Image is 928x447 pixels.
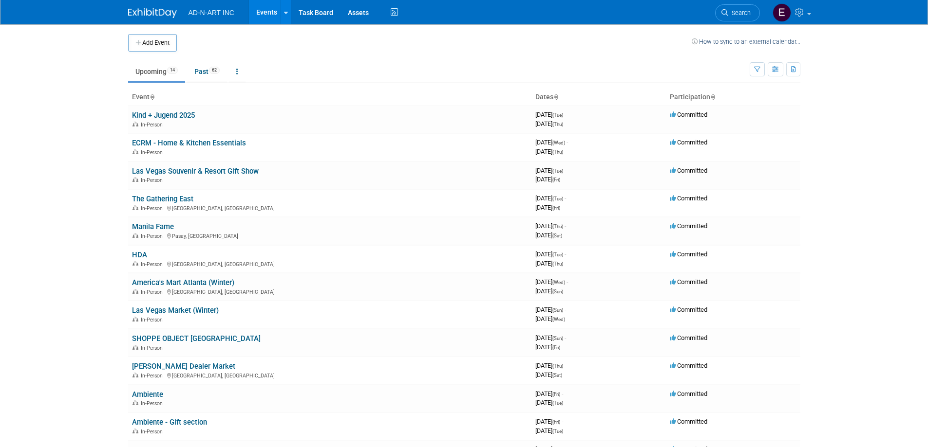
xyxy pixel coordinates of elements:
a: Manila Fame [132,222,174,231]
span: - [565,334,566,341]
span: Committed [670,250,707,258]
span: [DATE] [535,222,566,230]
span: In-Person [141,205,166,212]
span: (Fri) [552,392,560,397]
span: In-Person [141,177,166,183]
span: (Sat) [552,373,562,378]
span: [DATE] [535,287,563,295]
span: (Wed) [552,140,565,145]
span: - [567,278,568,286]
a: [PERSON_NAME] Dealer Market [132,362,235,371]
span: [DATE] [535,399,563,406]
span: (Sun) [552,307,563,313]
span: [DATE] [535,139,568,146]
span: [DATE] [535,427,563,434]
img: In-Person Event [133,317,138,322]
span: [DATE] [535,306,566,313]
a: America's Mart Atlanta (Winter) [132,278,234,287]
span: - [562,390,563,397]
span: In-Person [141,233,166,239]
span: Committed [670,278,707,286]
span: Committed [670,390,707,397]
a: Las Vegas Souvenir & Resort Gift Show [132,167,259,176]
a: Ambiente [132,390,163,399]
span: (Sat) [552,233,562,238]
span: In-Person [141,317,166,323]
span: - [565,362,566,369]
span: In-Person [141,149,166,156]
div: Pasay, [GEOGRAPHIC_DATA] [132,232,528,239]
span: [DATE] [535,195,566,202]
span: - [565,167,566,174]
th: Participation [666,89,800,106]
a: How to sync to an external calendar... [692,38,800,45]
span: (Tue) [552,112,563,118]
span: - [565,195,566,202]
button: Add Event [128,34,177,52]
img: In-Person Event [133,149,138,154]
span: Committed [670,306,707,313]
a: Past62 [187,62,227,81]
span: (Sun) [552,336,563,341]
span: [DATE] [535,362,566,369]
span: - [565,250,566,258]
span: Committed [670,362,707,369]
a: Sort by Participation Type [710,93,715,101]
span: Committed [670,195,707,202]
span: (Fri) [552,177,560,182]
img: In-Person Event [133,289,138,294]
span: In-Person [141,261,166,268]
img: In-Person Event [133,400,138,405]
span: [DATE] [535,232,562,239]
div: [GEOGRAPHIC_DATA], [GEOGRAPHIC_DATA] [132,371,528,379]
img: In-Person Event [133,261,138,266]
span: AD-N-ART INC [189,9,234,17]
img: In-Person Event [133,233,138,238]
span: (Thu) [552,261,563,267]
span: [DATE] [535,260,563,267]
span: (Tue) [552,168,563,174]
span: [DATE] [535,176,560,183]
a: ECRM - Home & Kitchen Essentials [132,139,246,147]
div: [GEOGRAPHIC_DATA], [GEOGRAPHIC_DATA] [132,204,528,212]
span: (Thu) [552,363,563,369]
a: Sort by Start Date [553,93,558,101]
a: Ambiente - Gift section [132,418,207,427]
span: [DATE] [535,390,563,397]
span: [DATE] [535,250,566,258]
span: (Tue) [552,400,563,406]
span: [DATE] [535,334,566,341]
span: [DATE] [535,120,563,127]
img: In-Person Event [133,177,138,182]
span: Committed [670,418,707,425]
span: In-Person [141,373,166,379]
img: In-Person Event [133,122,138,126]
span: - [565,111,566,118]
img: In-Person Event [133,429,138,433]
span: Committed [670,222,707,230]
div: [GEOGRAPHIC_DATA], [GEOGRAPHIC_DATA] [132,287,528,295]
span: (Tue) [552,196,563,201]
span: In-Person [141,122,166,128]
img: Eddy Ding [773,3,791,22]
img: In-Person Event [133,373,138,377]
span: (Tue) [552,429,563,434]
img: In-Person Event [133,205,138,210]
span: 14 [167,67,178,74]
span: In-Person [141,400,166,407]
span: Search [728,9,751,17]
span: 62 [209,67,220,74]
span: [DATE] [535,418,563,425]
span: - [565,306,566,313]
a: Las Vegas Market (Winter) [132,306,219,315]
span: In-Person [141,429,166,435]
span: [DATE] [535,315,565,322]
img: ExhibitDay [128,8,177,18]
span: - [562,418,563,425]
span: (Wed) [552,280,565,285]
span: [DATE] [535,371,562,378]
span: [DATE] [535,111,566,118]
a: The Gathering East [132,195,193,203]
a: SHOPPE OBJECT [GEOGRAPHIC_DATA] [132,334,261,343]
th: Event [128,89,531,106]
